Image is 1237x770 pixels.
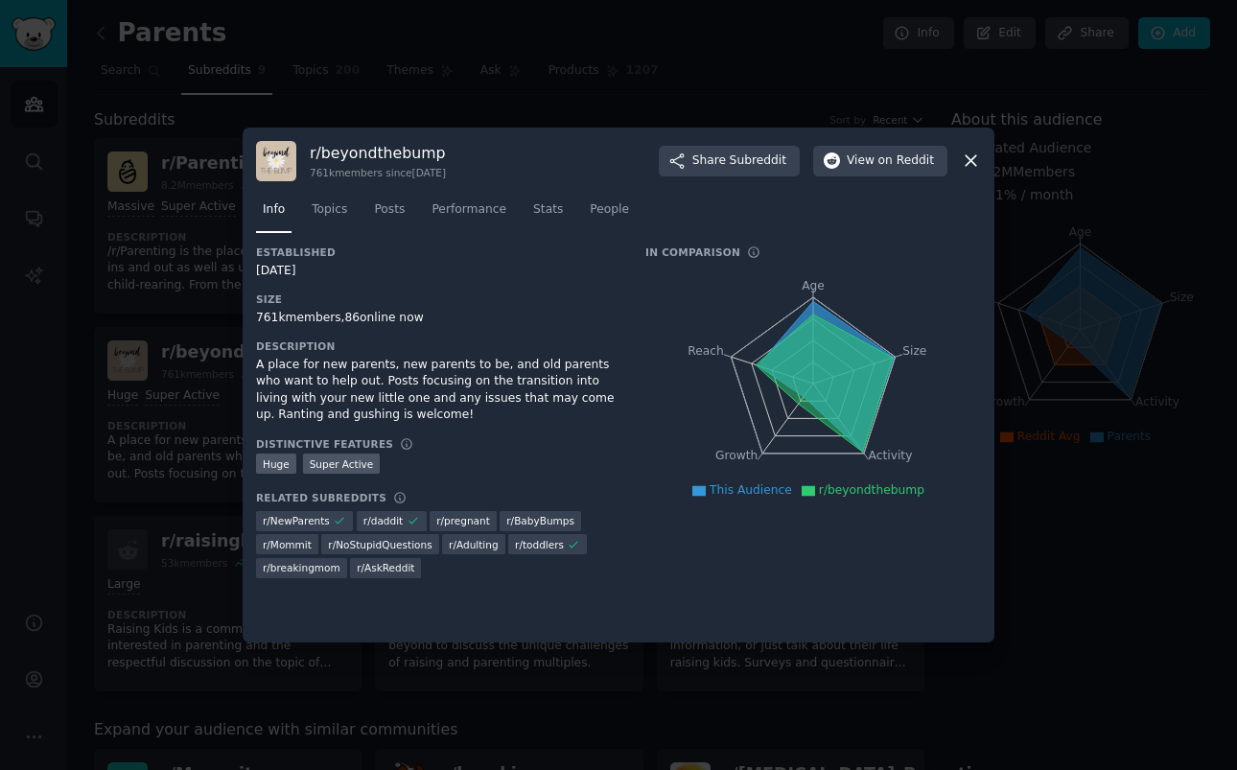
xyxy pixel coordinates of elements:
[305,195,354,234] a: Topics
[692,152,786,170] span: Share
[263,514,330,527] span: r/ NewParents
[436,514,490,527] span: r/ pregnant
[256,195,292,234] a: Info
[425,195,513,234] a: Performance
[328,538,432,551] span: r/ NoStupidQuestions
[310,166,446,179] div: 761k members since [DATE]
[256,245,618,259] h3: Established
[256,339,618,353] h3: Description
[263,201,285,219] span: Info
[869,449,913,462] tspan: Activity
[590,201,629,219] span: People
[715,449,758,462] tspan: Growth
[813,146,947,176] button: Viewon Reddit
[688,343,724,357] tspan: Reach
[256,263,618,280] div: [DATE]
[357,561,414,574] span: r/ AskReddit
[374,201,405,219] span: Posts
[515,538,564,551] span: r/ toddlers
[256,292,618,306] h3: Size
[645,245,740,259] h3: In Comparison
[506,514,574,527] span: r/ BabyBumps
[819,483,924,497] span: r/beyondthebump
[659,146,800,176] button: ShareSubreddit
[802,279,825,292] tspan: Age
[263,561,340,574] span: r/ breakingmom
[256,437,393,451] h3: Distinctive Features
[310,143,446,163] h3: r/ beyondthebump
[730,152,786,170] span: Subreddit
[583,195,636,234] a: People
[256,357,618,424] div: A place for new parents, new parents to be, and old parents who want to help out. Posts focusing ...
[256,454,296,474] div: Huge
[847,152,934,170] span: View
[256,310,618,327] div: 761k members, 86 online now
[449,538,498,551] span: r/ Adulting
[312,201,347,219] span: Topics
[263,538,312,551] span: r/ Mommit
[256,491,386,504] h3: Related Subreddits
[367,195,411,234] a: Posts
[303,454,381,474] div: Super Active
[710,483,792,497] span: This Audience
[533,201,563,219] span: Stats
[432,201,506,219] span: Performance
[256,141,296,181] img: beyondthebump
[526,195,570,234] a: Stats
[363,514,403,527] span: r/ daddit
[902,343,926,357] tspan: Size
[878,152,934,170] span: on Reddit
